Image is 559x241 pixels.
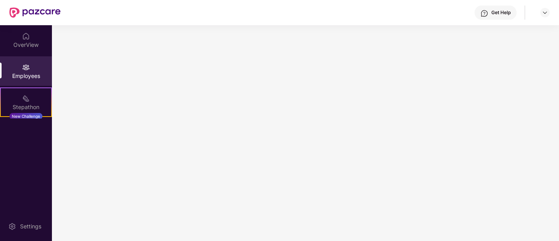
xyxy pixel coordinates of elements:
img: svg+xml;base64,PHN2ZyBpZD0iRHJvcGRvd24tMzJ4MzIiIHhtbG5zPSJodHRwOi8vd3d3LnczLm9yZy8yMDAwL3N2ZyIgd2... [542,9,548,16]
img: svg+xml;base64,PHN2ZyB4bWxucz0iaHR0cDovL3d3dy53My5vcmcvMjAwMC9zdmciIHdpZHRoPSIyMSIgaGVpZ2h0PSIyMC... [22,95,30,102]
div: Get Help [491,9,511,16]
img: svg+xml;base64,PHN2ZyBpZD0iU2V0dGluZy0yMHgyMCIgeG1sbnM9Imh0dHA6Ly93d3cudzMub3JnLzIwMDAvc3ZnIiB3aW... [8,222,16,230]
img: svg+xml;base64,PHN2ZyBpZD0iSGVscC0zMngzMiIgeG1sbnM9Imh0dHA6Ly93d3cudzMub3JnLzIwMDAvc3ZnIiB3aWR0aD... [480,9,488,17]
img: svg+xml;base64,PHN2ZyBpZD0iRW1wbG95ZWVzIiB4bWxucz0iaHR0cDovL3d3dy53My5vcmcvMjAwMC9zdmciIHdpZHRoPS... [22,63,30,71]
img: New Pazcare Logo [9,7,61,18]
div: Settings [18,222,44,230]
img: svg+xml;base64,PHN2ZyBpZD0iSG9tZSIgeG1sbnM9Imh0dHA6Ly93d3cudzMub3JnLzIwMDAvc3ZnIiB3aWR0aD0iMjAiIG... [22,32,30,40]
div: Stepathon [1,103,51,111]
div: New Challenge [9,113,42,119]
